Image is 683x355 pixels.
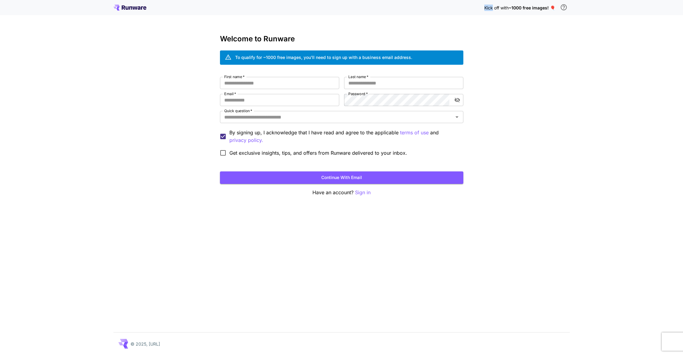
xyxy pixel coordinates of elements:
button: Sign in [355,189,371,196]
button: By signing up, I acknowledge that I have read and agree to the applicable terms of use and [229,136,263,144]
p: © 2025, [URL] [131,341,160,347]
button: By signing up, I acknowledge that I have read and agree to the applicable and privacy policy. [400,129,429,136]
div: To qualify for ~1000 free images, you’ll need to sign up with a business email address. [235,54,412,60]
label: Quick question [224,108,252,113]
button: In order to qualify for free credit, you need to sign up with a business email address and click ... [558,1,570,13]
p: Have an account? [220,189,463,196]
p: By signing up, I acknowledge that I have read and agree to the applicable and [229,129,458,144]
button: Continue with email [220,171,463,184]
span: ~1000 free images! 🎈 [509,5,555,10]
label: First name [224,74,245,79]
h3: Welcome to Runware [220,35,463,43]
button: toggle password visibility [452,95,463,105]
label: Password [348,91,368,96]
p: privacy policy. [229,136,263,144]
span: Kick off with [484,5,509,10]
button: Open [453,113,461,121]
label: Email [224,91,236,96]
span: Get exclusive insights, tips, and offers from Runware delivered to your inbox. [229,149,407,157]
label: Last name [348,74,368,79]
p: terms of use [400,129,429,136]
